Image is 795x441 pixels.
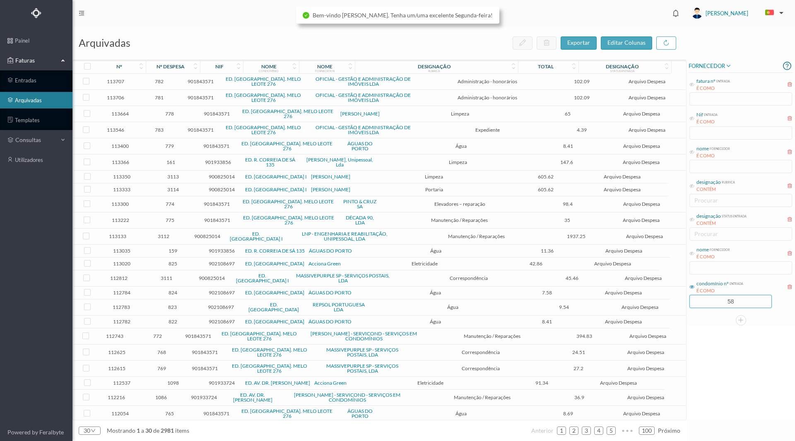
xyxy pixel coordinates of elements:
[602,275,684,281] span: Arquivo Despesa
[696,246,709,253] div: nome
[99,380,144,386] span: 112537
[187,394,221,400] span: 901933724
[721,212,747,219] div: status entrada
[99,318,144,325] span: 112782
[395,275,542,281] span: Correspondência
[259,69,279,72] div: condomínio
[185,127,217,133] span: 901843571
[670,8,681,19] i: icon: bell
[427,333,557,339] span: Manutenção / Reparações
[97,127,134,133] span: 113546
[609,94,684,101] span: Arquivo Despesa
[374,304,532,310] span: Água
[715,77,730,84] div: entrada
[99,159,142,165] span: 113366
[531,424,554,437] li: Página Anterior
[148,289,198,296] span: 824
[308,260,341,267] a: Acciona Green
[607,365,684,371] span: Arquivo Despesa
[384,111,537,117] span: Limpeza
[153,427,159,434] span: de
[198,410,235,417] span: 901843571
[202,174,241,180] span: 900825014
[316,92,411,103] a: OFICIAL - GESTÃO E ADMINISTRAÇÃO DE IMÓVEIS LDA
[540,201,595,207] span: 98.4
[97,394,135,400] span: 112216
[146,217,194,223] span: 775
[414,394,551,400] span: Manutenção / Reparações
[198,111,235,117] span: 901843571
[99,174,144,180] span: 113350
[99,143,141,149] span: 113400
[202,289,241,296] span: 902108697
[519,318,575,325] span: 8.41
[557,424,566,437] a: 1
[538,63,554,70] div: total
[558,78,605,84] span: 102.09
[15,136,57,144] span: consultas
[233,392,272,403] a: ED. AV. DR. [PERSON_NAME]
[607,394,684,400] span: Arquivo Despesa
[555,394,603,400] span: 36.9
[90,428,96,433] i: icon: down
[182,333,214,339] span: 901843571
[412,349,550,355] span: Correspondência
[226,76,301,87] a: ED. [GEOGRAPHIC_DATA]. MELO LEOTE 276
[607,349,684,355] span: Arquivo Despesa
[561,333,607,339] span: 394.83
[607,427,616,435] li: 5
[696,85,730,92] div: É COMO
[141,233,186,239] span: 3112
[582,427,591,435] li: 3
[639,424,654,437] a: 100
[599,201,684,207] span: Arquivo Despesa
[696,77,715,85] div: fatura nº
[383,217,536,223] span: Manutenção / Reparações
[311,186,350,193] a: [PERSON_NAME]
[345,260,504,267] span: Eletricidade
[245,157,295,168] a: ED. R. CORREIA DE SÁ 135
[381,159,535,165] span: Limpeza
[356,248,515,254] span: Água
[99,410,141,417] span: 112054
[696,186,735,193] div: CONTÉM
[541,111,595,117] span: 65
[232,347,307,358] a: ED. [GEOGRAPHIC_DATA]. MELO LEOTE 276
[346,214,374,226] a: DÉCADA 90, LDA
[598,217,684,223] span: Arquivo Despesa
[696,145,709,152] div: nome
[558,94,605,101] span: 102.09
[541,410,595,417] span: 8.69
[610,69,635,72] div: status entrada
[514,380,570,386] span: 91.34
[696,118,718,125] div: É COMO
[135,427,141,434] span: 1
[536,304,592,310] span: 9.54
[689,61,732,71] span: FORNECEDOR
[607,424,615,437] a: 5
[147,304,198,310] span: 823
[99,248,144,254] span: 113035
[316,124,411,135] a: OFICIAL - GESTÃO E ADMINISTRAÇÃO DE IMÓVEIS LDA
[202,260,241,267] span: 902108697
[709,246,730,252] div: fornecedor
[554,349,603,355] span: 24.51
[245,174,307,180] a: ED. [GEOGRAPHIC_DATA] I
[696,152,730,159] div: É COMO
[314,380,347,386] a: Acciona Green
[148,380,198,386] span: 1098
[302,231,388,242] a: LNP - ENGENHARIA E REABILITAÇÃO, UNIPESSOAL, LDA
[99,289,144,296] span: 112784
[202,186,241,193] span: 900825014
[531,427,554,434] span: anterior
[202,380,241,386] span: 901933724
[137,333,178,339] span: 772
[612,333,684,339] span: Arquivo Despesa
[296,272,390,284] a: MASSIVEPURPLE SP - SERVIÇOS POSTAIS, LDA
[551,233,601,239] span: 1937.25
[554,365,603,371] span: 27.2
[721,178,735,185] div: rubrica
[347,408,373,419] a: ÁGUAS DO PORTO
[188,349,222,355] span: 901843571
[146,201,194,207] span: 774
